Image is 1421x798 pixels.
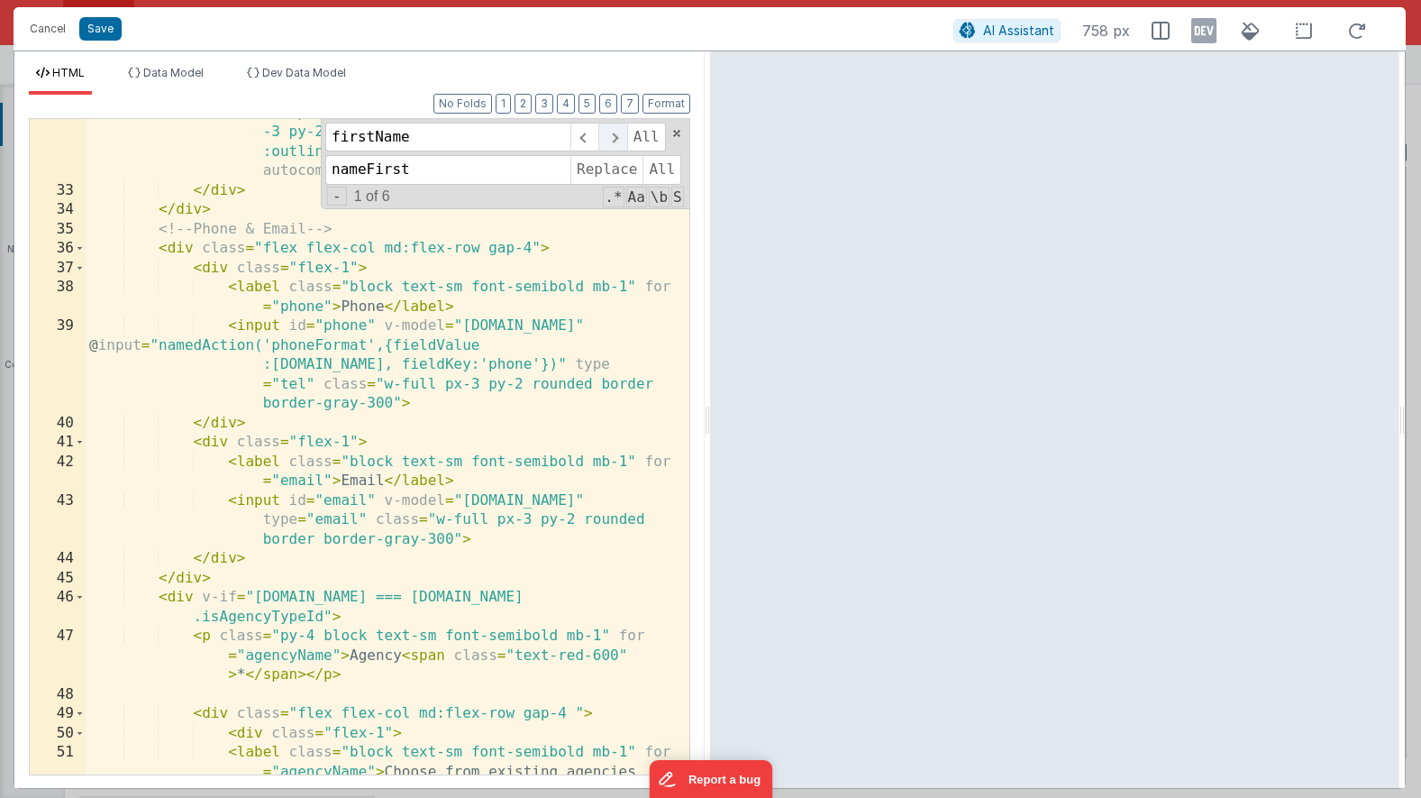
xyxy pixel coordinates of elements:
div: 32 [30,84,86,181]
div: 36 [30,239,86,259]
button: 7 [621,94,639,114]
span: CaseSensitive Search [626,187,647,207]
span: 758 px [1082,20,1130,41]
button: 4 [557,94,575,114]
button: No Folds [433,94,492,114]
span: Whole Word Search [649,187,670,207]
input: Search for [325,123,570,151]
span: Toggel Replace mode [327,187,347,206]
button: 5 [578,94,596,114]
button: 3 [535,94,553,114]
div: 39 [30,316,86,414]
div: 42 [30,453,86,491]
button: Format [642,94,690,114]
div: 48 [30,685,86,705]
span: RegExp Search [603,187,624,207]
span: All [642,155,681,184]
div: 45 [30,569,86,589]
button: 1 [496,94,511,114]
span: 1 of 6 [347,188,397,205]
span: Replace [570,155,642,184]
button: Cancel [21,16,75,41]
div: 37 [30,259,86,279]
div: 47 [30,627,86,685]
span: Dev Data Model [262,66,346,79]
span: Data Model [143,66,204,79]
div: 34 [30,200,86,220]
button: 6 [599,94,617,114]
span: Search In Selection [671,187,684,207]
button: AI Assistant [953,19,1061,42]
div: 33 [30,181,86,201]
input: Replace with [325,155,570,184]
span: AI Assistant [983,23,1054,38]
div: 49 [30,704,86,724]
div: 46 [30,588,86,627]
div: 41 [30,433,86,453]
div: 38 [30,278,86,316]
div: 43 [30,491,86,550]
button: 2 [515,94,532,114]
div: 44 [30,549,86,569]
span: HTML [52,66,85,79]
iframe: Marker.io feedback button [649,760,772,798]
div: 35 [30,220,86,240]
div: 40 [30,414,86,434]
div: 50 [30,724,86,744]
button: Save [79,17,122,41]
span: Alt-Enter [627,123,666,151]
